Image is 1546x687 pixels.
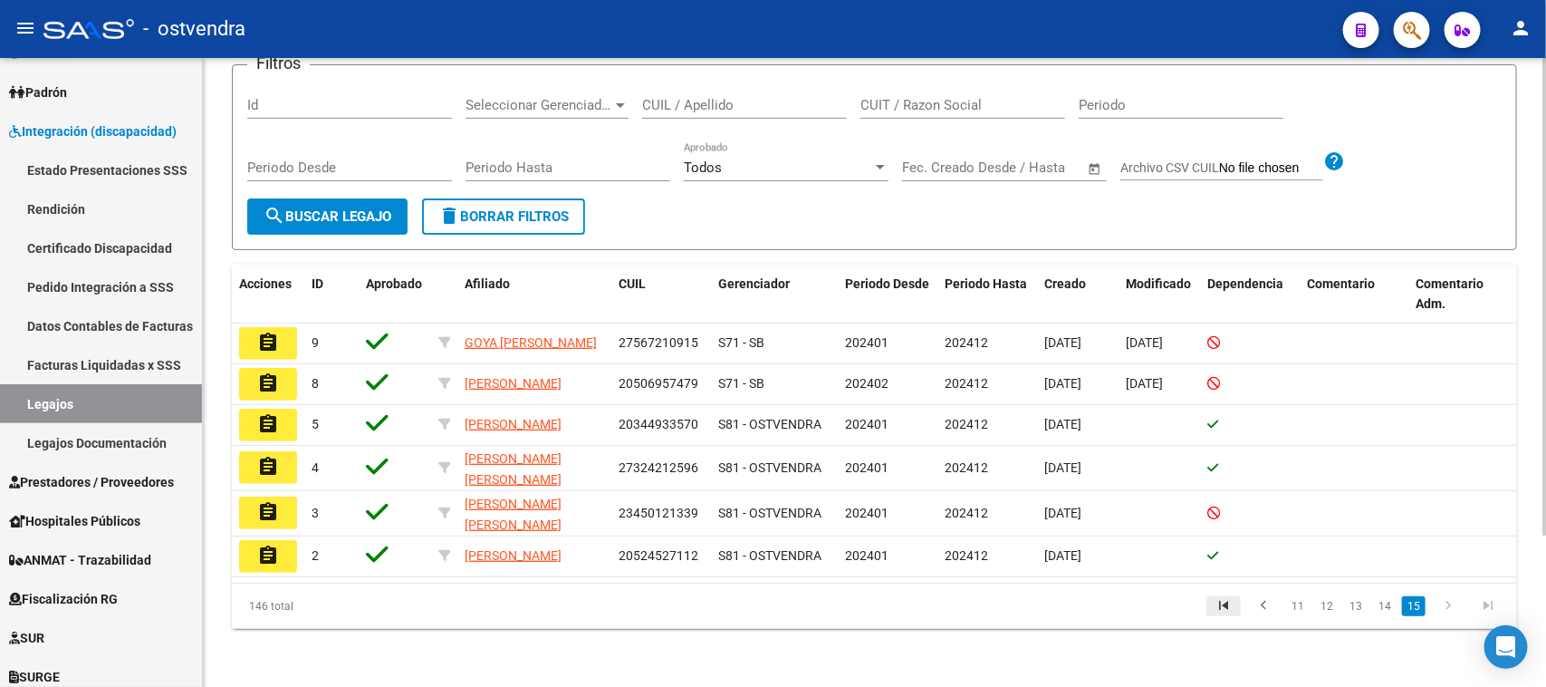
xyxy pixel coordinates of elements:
[902,160,975,176] input: Fecha inicio
[312,376,319,391] span: 8
[1431,596,1465,616] a: go to next page
[945,460,988,475] span: 202412
[1044,376,1081,391] span: [DATE]
[1286,596,1310,616] a: 11
[992,160,1080,176] input: Fecha fin
[945,376,988,391] span: 202412
[1399,591,1428,622] li: page 15
[1370,591,1399,622] li: page 14
[619,417,698,431] span: 20344933570
[9,550,151,570] span: ANMAT - Trazabilidad
[845,548,888,563] span: 202401
[718,548,821,563] span: S81 - OSTVENDRA
[1307,276,1375,291] span: Comentario
[1126,276,1191,291] span: Modificado
[845,417,888,431] span: 202401
[312,506,319,520] span: 3
[1323,150,1345,172] mat-icon: help
[945,335,988,350] span: 202412
[1120,160,1219,175] span: Archivo CSV CUIL
[9,589,118,609] span: Fiscalización RG
[619,376,698,391] span: 20506957479
[312,417,319,431] span: 5
[257,545,279,566] mat-icon: assignment
[14,17,36,39] mat-icon: menu
[9,121,177,141] span: Integración (discapacidad)
[1344,596,1368,616] a: 13
[684,160,722,176] span: Todos
[312,335,319,350] span: 9
[845,276,929,291] span: Periodo Desde
[1315,596,1339,616] a: 12
[9,82,67,102] span: Padrón
[438,208,569,225] span: Borrar Filtros
[264,205,285,227] mat-icon: search
[945,417,988,431] span: 202412
[247,198,408,235] button: Buscar Legajo
[1044,417,1081,431] span: [DATE]
[1119,265,1200,324] datatable-header-cell: Modificado
[257,332,279,353] mat-icon: assignment
[1312,591,1341,622] li: page 12
[304,265,359,324] datatable-header-cell: ID
[718,460,821,475] span: S81 - OSTVENDRA
[945,506,988,520] span: 202412
[718,376,764,391] span: S71 - SB
[247,51,310,76] h3: Filtros
[232,265,304,324] datatable-header-cell: Acciones
[366,276,422,291] span: Aprobado
[1283,591,1312,622] li: page 11
[465,276,510,291] span: Afiliado
[945,548,988,563] span: 202412
[718,417,821,431] span: S81 - OSTVENDRA
[465,417,562,431] span: [PERSON_NAME]
[257,456,279,478] mat-icon: assignment
[465,451,562,487] span: [PERSON_NAME] [PERSON_NAME]
[1044,335,1081,350] span: [DATE]
[845,335,888,350] span: 202401
[9,511,140,531] span: Hospitales Públicos
[711,265,838,324] datatable-header-cell: Gerenciador
[1206,596,1241,616] a: go to first page
[1402,596,1426,616] a: 15
[1037,265,1119,324] datatable-header-cell: Creado
[9,472,174,492] span: Prestadores / Proveedores
[619,460,698,475] span: 27324212596
[1373,596,1397,616] a: 14
[312,548,319,563] span: 2
[239,276,292,291] span: Acciones
[1044,548,1081,563] span: [DATE]
[1126,376,1163,391] span: [DATE]
[619,335,698,350] span: 27567210915
[257,373,279,394] mat-icon: assignment
[718,506,821,520] span: S81 - OSTVENDRA
[718,335,764,350] span: S71 - SB
[359,265,431,324] datatable-header-cell: Aprobado
[438,205,460,227] mat-icon: delete
[1044,460,1081,475] span: [DATE]
[1126,335,1163,350] span: [DATE]
[1300,265,1408,324] datatable-header-cell: Comentario
[845,376,888,391] span: 202402
[1408,265,1517,324] datatable-header-cell: Comentario Adm.
[465,335,597,350] span: GOYA [PERSON_NAME]
[1219,160,1323,177] input: Archivo CSV CUIL
[457,265,611,324] datatable-header-cell: Afiliado
[619,548,698,563] span: 20524527112
[845,506,888,520] span: 202401
[143,9,245,49] span: - ostvendra
[465,497,562,532] span: [PERSON_NAME] [PERSON_NAME]
[232,584,485,629] div: 146 total
[465,376,562,391] span: [PERSON_NAME]
[1471,596,1505,616] a: go to last page
[264,208,391,225] span: Buscar Legajo
[1341,591,1370,622] li: page 13
[1085,159,1106,179] button: Open calendar
[312,460,319,475] span: 4
[1207,276,1283,291] span: Dependencia
[312,276,323,291] span: ID
[422,198,585,235] button: Borrar Filtros
[945,276,1027,291] span: Periodo Hasta
[611,265,711,324] datatable-header-cell: CUIL
[9,628,44,648] span: SUR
